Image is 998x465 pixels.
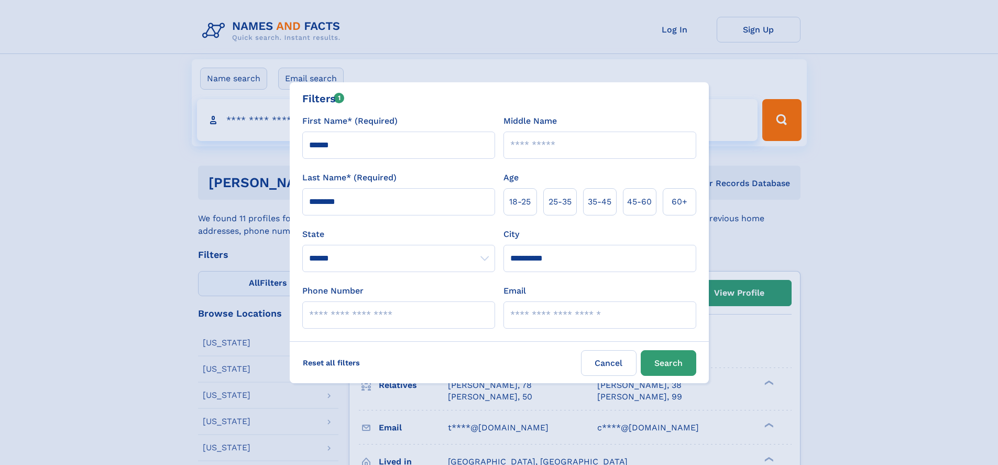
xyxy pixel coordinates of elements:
div: Filters [302,91,345,106]
span: 45‑60 [627,196,652,208]
label: Email [503,285,526,297]
label: First Name* (Required) [302,115,398,127]
span: 25‑35 [549,196,572,208]
span: 60+ [672,196,687,208]
button: Search [641,350,696,376]
label: City [503,228,519,241]
label: Middle Name [503,115,557,127]
label: Phone Number [302,285,364,297]
span: 18‑25 [509,196,531,208]
label: Reset all filters [296,350,367,375]
label: Last Name* (Required) [302,171,397,184]
span: 35‑45 [588,196,611,208]
label: Cancel [581,350,637,376]
label: Age [503,171,519,184]
label: State [302,228,495,241]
